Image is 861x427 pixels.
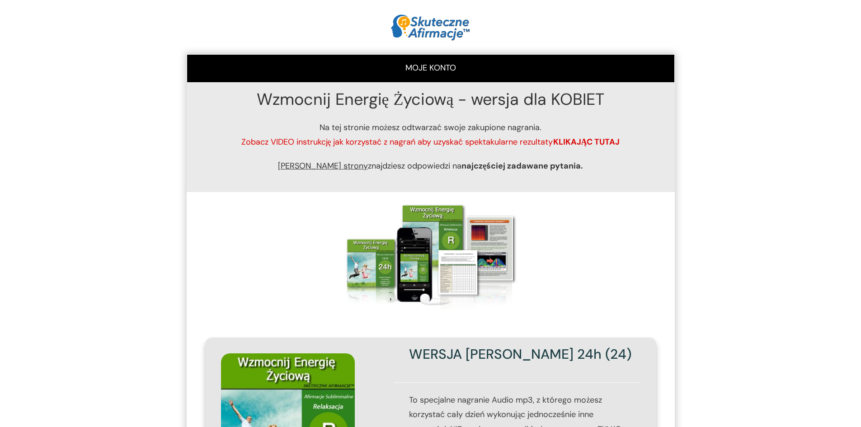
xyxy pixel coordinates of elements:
a: MOJE KONTO [405,62,456,73]
p: Na tej stronie możesz odtwarzać swoje zakupione nagrania. [206,120,656,159]
span: Zobacz VIDEO instrukcję jak korzystać z nagrań aby uzyskać spektakularne rezultaty [241,136,553,147]
a: KLIKAJĄC TUTAJ [553,136,620,147]
p: znajdziesz odpowiedzi na [206,159,656,182]
img: afirmacje-logo-blue-602.png [391,14,470,41]
strong: najczęściej zadawane pytania. [461,160,583,171]
span: [PERSON_NAME] strony [278,160,368,171]
span: Wzmocnij Energię Życiową - wersja dla KOBIET [257,89,605,110]
img: SET [340,201,521,312]
h4: WERSJA [PERSON_NAME] 24h (24) [409,345,656,373]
